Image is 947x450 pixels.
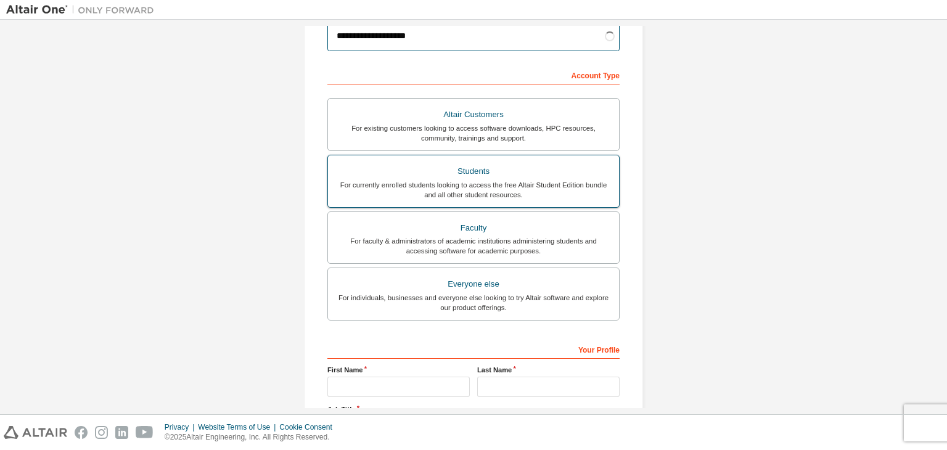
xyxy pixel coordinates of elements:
[115,426,128,439] img: linkedin.svg
[335,123,612,143] div: For existing customers looking to access software downloads, HPC resources, community, trainings ...
[198,422,279,432] div: Website Terms of Use
[335,163,612,180] div: Students
[136,426,154,439] img: youtube.svg
[335,276,612,293] div: Everyone else
[335,219,612,237] div: Faculty
[477,365,620,375] label: Last Name
[75,426,88,439] img: facebook.svg
[279,422,339,432] div: Cookie Consent
[327,404,620,414] label: Job Title
[95,426,108,439] img: instagram.svg
[165,422,198,432] div: Privacy
[335,106,612,123] div: Altair Customers
[327,65,620,84] div: Account Type
[335,293,612,313] div: For individuals, businesses and everyone else looking to try Altair software and explore our prod...
[335,180,612,200] div: For currently enrolled students looking to access the free Altair Student Edition bundle and all ...
[165,432,340,443] p: © 2025 Altair Engineering, Inc. All Rights Reserved.
[335,236,612,256] div: For faculty & administrators of academic institutions administering students and accessing softwa...
[4,426,67,439] img: altair_logo.svg
[6,4,160,16] img: Altair One
[327,339,620,359] div: Your Profile
[327,365,470,375] label: First Name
